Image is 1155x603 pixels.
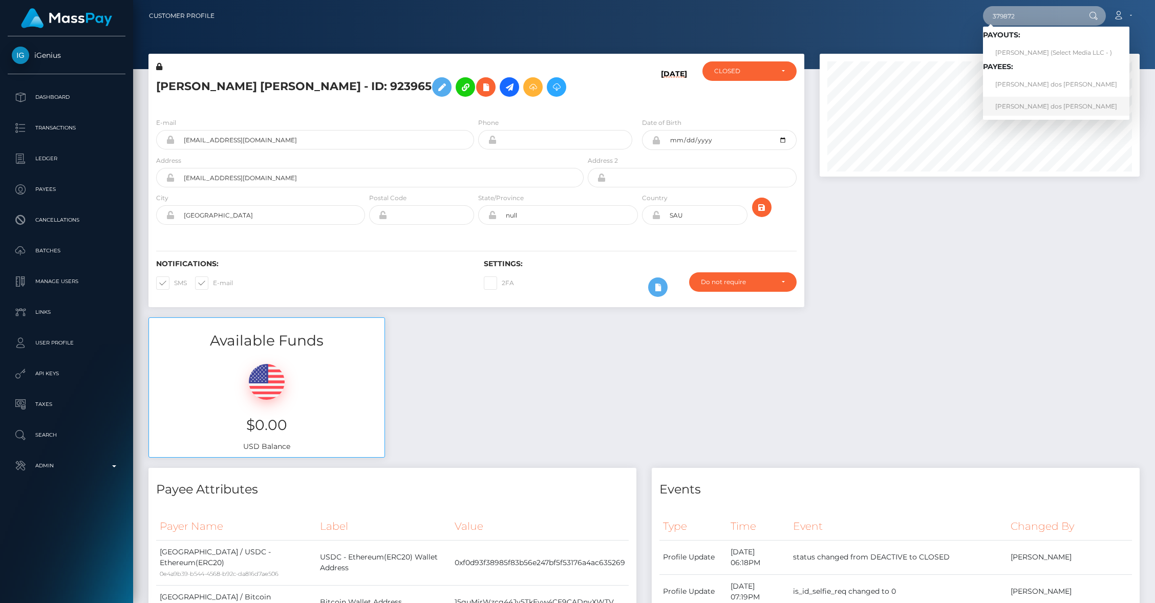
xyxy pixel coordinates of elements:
td: [GEOGRAPHIC_DATA] / USDC - Ethereum(ERC20) [156,540,316,585]
button: Do not require [689,272,797,292]
th: Type [659,512,727,541]
h6: Settings: [484,260,796,268]
th: Changed By [1007,512,1132,541]
p: Links [12,305,121,320]
a: Taxes [8,392,125,417]
a: Admin [8,453,125,479]
a: Manage Users [8,269,125,294]
td: [PERSON_NAME] [1007,540,1132,574]
h4: Events [659,481,1132,499]
img: MassPay Logo [21,8,112,28]
a: [PERSON_NAME] dos [PERSON_NAME] [983,75,1129,94]
a: Links [8,299,125,325]
label: E-mail [156,118,176,127]
p: Manage Users [12,274,121,289]
h3: Available Funds [149,331,384,351]
td: USDC - Ethereum(ERC20) Wallet Address [316,540,451,585]
label: Date of Birth [642,118,681,127]
div: CLOSED [714,67,773,75]
a: Transactions [8,115,125,141]
button: CLOSED [702,61,796,81]
label: Address 2 [588,156,618,165]
th: Event [789,512,1007,541]
h5: [PERSON_NAME] [PERSON_NAME] - ID: 923965 [156,72,578,102]
span: iGenius [8,51,125,60]
input: Search... [983,6,1079,26]
a: API Keys [8,361,125,386]
label: City [156,193,168,203]
a: Batches [8,238,125,264]
a: Dashboard [8,84,125,110]
label: Address [156,156,181,165]
a: [PERSON_NAME] dos [PERSON_NAME] [983,97,1129,116]
h6: Payees: [983,62,1129,71]
p: Payees [12,182,121,197]
th: Value [451,512,629,541]
p: Taxes [12,397,121,412]
p: Transactions [12,120,121,136]
p: API Keys [12,366,121,381]
p: Batches [12,243,121,259]
label: Country [642,193,668,203]
a: Initiate Payout [500,77,519,97]
p: User Profile [12,335,121,351]
h4: Payee Attributes [156,481,629,499]
th: Payer Name [156,512,316,541]
p: Search [12,427,121,443]
td: Profile Update [659,540,727,574]
p: Cancellations [12,212,121,228]
label: E-mail [195,276,233,290]
th: Label [316,512,451,541]
a: Cancellations [8,207,125,233]
td: [DATE] 06:18PM [727,540,789,574]
a: Payees [8,177,125,202]
h3: $0.00 [157,415,377,435]
p: Admin [12,458,121,473]
small: 0e4a9b39-b544-4568-b92c-da816d7ae506 [160,570,279,577]
label: 2FA [484,276,514,290]
h6: [DATE] [661,70,687,105]
label: State/Province [478,193,524,203]
a: Customer Profile [149,5,215,27]
label: Phone [478,118,499,127]
a: Search [8,422,125,448]
td: 0xf0d93f38985f83b56e247bf5f53176a4ac635269 [451,540,629,585]
p: Dashboard [12,90,121,105]
img: iGenius [12,47,29,64]
label: Postal Code [369,193,407,203]
img: USD.png [249,364,285,400]
div: USD Balance [149,351,384,457]
a: Ledger [8,146,125,171]
a: User Profile [8,330,125,356]
td: status changed from DEACTIVE to CLOSED [789,540,1007,574]
th: Time [727,512,789,541]
p: Ledger [12,151,121,166]
h6: Notifications: [156,260,468,268]
label: SMS [156,276,187,290]
h6: Payouts: [983,31,1129,39]
div: Do not require [701,278,773,286]
a: [PERSON_NAME] (Select Media LLC - ) [983,44,1129,62]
